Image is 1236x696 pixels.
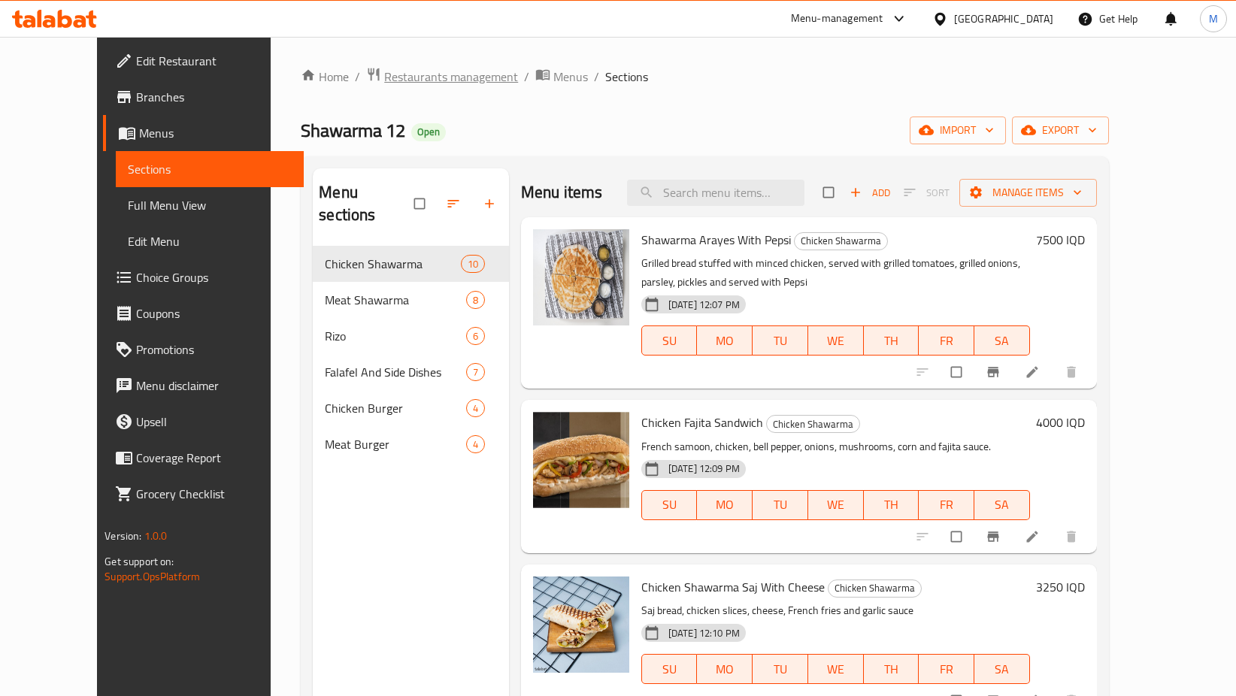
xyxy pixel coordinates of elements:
[864,654,919,684] button: TH
[325,363,465,381] div: Falafel And Side Dishes
[753,654,808,684] button: TU
[846,181,894,204] span: Add item
[1036,412,1085,433] h6: 4000 IQD
[355,68,360,86] li: /
[466,399,485,417] div: items
[980,330,1024,352] span: SA
[641,325,698,356] button: SU
[894,181,959,204] span: Select section first
[1055,356,1091,389] button: delete
[828,579,922,598] div: Chicken Shawarma
[1025,365,1043,380] a: Edit menu item
[533,576,629,673] img: Chicken Shawarma Saj With Cheese
[139,124,292,142] span: Menus
[136,268,292,286] span: Choice Groups
[325,399,465,417] div: Chicken Burger
[105,552,174,571] span: Get support on:
[105,526,141,546] span: Version:
[1025,529,1043,544] a: Edit menu item
[980,494,1024,516] span: SA
[521,181,603,204] h2: Menu items
[136,485,292,503] span: Grocery Checklist
[103,476,304,512] a: Grocery Checklist
[974,325,1030,356] button: SA
[136,304,292,322] span: Coupons
[977,520,1013,553] button: Branch-specific-item
[1036,229,1085,250] h6: 7500 IQD
[103,43,304,79] a: Edit Restaurant
[959,179,1097,207] button: Manage items
[103,79,304,115] a: Branches
[325,327,465,345] span: Rizo
[103,368,304,404] a: Menu disclaimer
[759,330,802,352] span: TU
[116,223,304,259] a: Edit Menu
[662,626,746,640] span: [DATE] 12:10 PM
[128,232,292,250] span: Edit Menu
[641,228,791,251] span: Shawarma Arayes With Pepsi
[641,654,698,684] button: SU
[103,440,304,476] a: Coverage Report
[319,181,414,226] h2: Menu sections
[925,658,968,680] span: FR
[116,187,304,223] a: Full Menu View
[136,413,292,431] span: Upsell
[594,68,599,86] li: /
[829,579,921,597] span: Chicken Shawarma
[136,88,292,106] span: Branches
[462,257,484,271] span: 10
[301,113,405,147] span: Shawarma 12
[977,356,1013,389] button: Branch-specific-item
[697,654,753,684] button: MO
[791,10,883,28] div: Menu-management
[954,11,1053,27] div: [GEOGRAPHIC_DATA]
[144,526,168,546] span: 1.0.0
[648,494,692,516] span: SU
[136,377,292,395] span: Menu disclaimer
[325,435,465,453] span: Meat Burger
[366,67,518,86] a: Restaurants management
[1036,576,1085,598] h6: 3250 IQD
[466,363,485,381] div: items
[942,522,974,551] span: Select to update
[641,254,1030,292] p: Grilled bread stuffed with minced chicken, served with grilled tomatoes, grilled onions, parsley,...
[553,68,588,86] span: Menus
[850,184,890,201] span: Add
[437,187,473,220] span: Sort sections
[535,67,588,86] a: Menus
[605,68,648,86] span: Sections
[524,68,529,86] li: /
[467,293,484,307] span: 8
[808,325,864,356] button: WE
[870,330,913,352] span: TH
[1024,121,1097,140] span: export
[974,490,1030,520] button: SA
[766,415,860,433] div: Chicken Shawarma
[648,330,692,352] span: SU
[759,658,802,680] span: TU
[759,494,802,516] span: TU
[466,291,485,309] div: items
[325,291,465,309] div: Meat Shawarma
[919,654,974,684] button: FR
[662,461,746,476] span: [DATE] 12:09 PM
[703,658,747,680] span: MO
[648,658,692,680] span: SU
[814,494,858,516] span: WE
[313,390,509,426] div: Chicken Burger4
[641,411,763,434] span: Chicken Fajita Sandwich
[467,365,484,380] span: 7
[1012,117,1109,144] button: export
[128,196,292,214] span: Full Menu View
[136,52,292,70] span: Edit Restaurant
[103,295,304,331] a: Coupons
[301,68,349,86] a: Home
[1055,520,1091,553] button: delete
[767,416,859,433] span: Chicken Shawarma
[313,354,509,390] div: Falafel And Side Dishes7
[405,189,437,218] span: Select all sections
[870,494,913,516] span: TH
[922,121,994,140] span: import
